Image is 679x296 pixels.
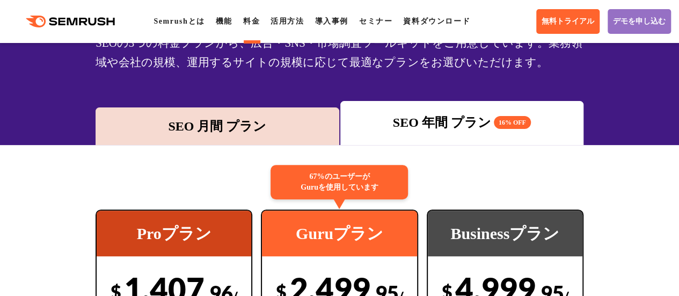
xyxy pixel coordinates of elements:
[97,211,251,256] div: Proプラン
[262,211,417,256] div: Guruプラン
[243,17,260,25] a: 料金
[315,17,348,25] a: 導入事例
[216,17,232,25] a: 機能
[271,165,408,199] div: 67%のユーザーが Guruを使用しています
[403,17,470,25] a: 資料ダウンロード
[536,9,600,34] a: 無料トライアル
[101,117,333,136] div: SEO 月間 プラン
[494,116,531,129] span: 16% OFF
[154,17,205,25] a: Semrushとは
[346,113,578,132] div: SEO 年間 プラン
[96,33,583,72] div: SEOの3つの料金プランから、広告・SNS・市場調査ツールキットをご用意しています。業務領域や会社の規模、運用するサイトの規模に応じて最適なプランをお選びいただけます。
[542,17,594,26] span: 無料トライアル
[271,17,304,25] a: 活用方法
[428,211,582,256] div: Businessプラン
[613,17,666,26] span: デモを申し込む
[359,17,392,25] a: セミナー
[608,9,671,34] a: デモを申し込む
